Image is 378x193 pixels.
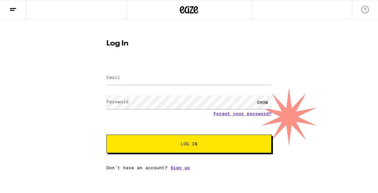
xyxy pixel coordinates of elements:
[253,95,272,109] div: SHOW
[106,165,272,170] div: Don't have an account?
[213,111,272,116] a: Forgot your password?
[106,99,129,104] label: Password
[106,75,120,80] label: Email
[106,71,272,85] input: Email
[171,165,190,170] a: Sign up
[106,135,272,153] button: Log In
[181,142,197,146] span: Log In
[106,40,272,47] h1: Log In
